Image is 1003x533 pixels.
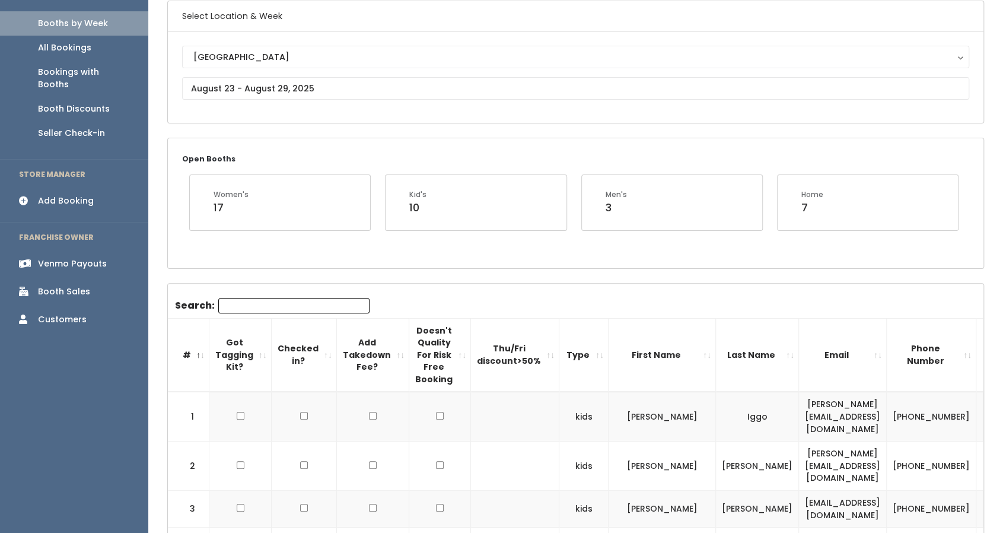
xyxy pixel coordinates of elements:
th: Phone Number: activate to sort column ascending [887,318,976,392]
td: kids [559,392,609,441]
div: Booth Discounts [38,103,110,115]
div: Booths by Week [38,17,108,30]
input: Search: [218,298,370,313]
th: #: activate to sort column descending [168,318,209,392]
td: [PERSON_NAME] [716,442,799,491]
td: [PERSON_NAME][EMAIL_ADDRESS][DOMAIN_NAME] [799,442,887,491]
td: [PHONE_NUMBER] [887,392,976,441]
div: Seller Check-in [38,127,105,139]
td: [PERSON_NAME] [609,442,716,491]
td: 2 [168,442,209,491]
td: Iggo [716,392,799,441]
label: Search: [175,298,370,313]
th: Last Name: activate to sort column ascending [716,318,799,392]
td: 1 [168,392,209,441]
td: [PERSON_NAME][EMAIL_ADDRESS][DOMAIN_NAME] [799,392,887,441]
th: Got Tagging Kit?: activate to sort column ascending [209,318,272,392]
th: Type: activate to sort column ascending [559,318,609,392]
div: Booth Sales [38,285,90,298]
div: [GEOGRAPHIC_DATA] [193,50,958,64]
div: Kid's [409,189,426,200]
input: August 23 - August 29, 2025 [182,77,969,100]
div: Customers [38,313,87,326]
div: Men's [606,189,627,200]
td: 3 [168,490,209,527]
div: Venmo Payouts [38,258,107,270]
th: Email: activate to sort column ascending [799,318,887,392]
div: 7 [801,200,823,215]
th: Thu/Fri discount&gt;50%: activate to sort column ascending [471,318,559,392]
div: Add Booking [38,195,94,207]
div: Women's [214,189,249,200]
td: kids [559,442,609,491]
div: Home [801,189,823,200]
div: 3 [606,200,627,215]
td: [PHONE_NUMBER] [887,490,976,527]
th: First Name: activate to sort column ascending [609,318,716,392]
div: 17 [214,200,249,215]
button: [GEOGRAPHIC_DATA] [182,46,969,68]
h6: Select Location & Week [168,1,983,31]
div: Bookings with Booths [38,66,129,91]
td: [EMAIL_ADDRESS][DOMAIN_NAME] [799,490,887,527]
td: [PERSON_NAME] [609,392,716,441]
td: [PERSON_NAME] [609,490,716,527]
td: [PHONE_NUMBER] [887,442,976,491]
td: kids [559,490,609,527]
th: Doesn't Quality For Risk Free Booking : activate to sort column ascending [409,318,471,392]
div: All Bookings [38,42,91,54]
div: 10 [409,200,426,215]
th: Add Takedown Fee?: activate to sort column ascending [337,318,409,392]
td: [PERSON_NAME] [716,490,799,527]
th: Checked in?: activate to sort column ascending [272,318,337,392]
small: Open Booths [182,154,235,164]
